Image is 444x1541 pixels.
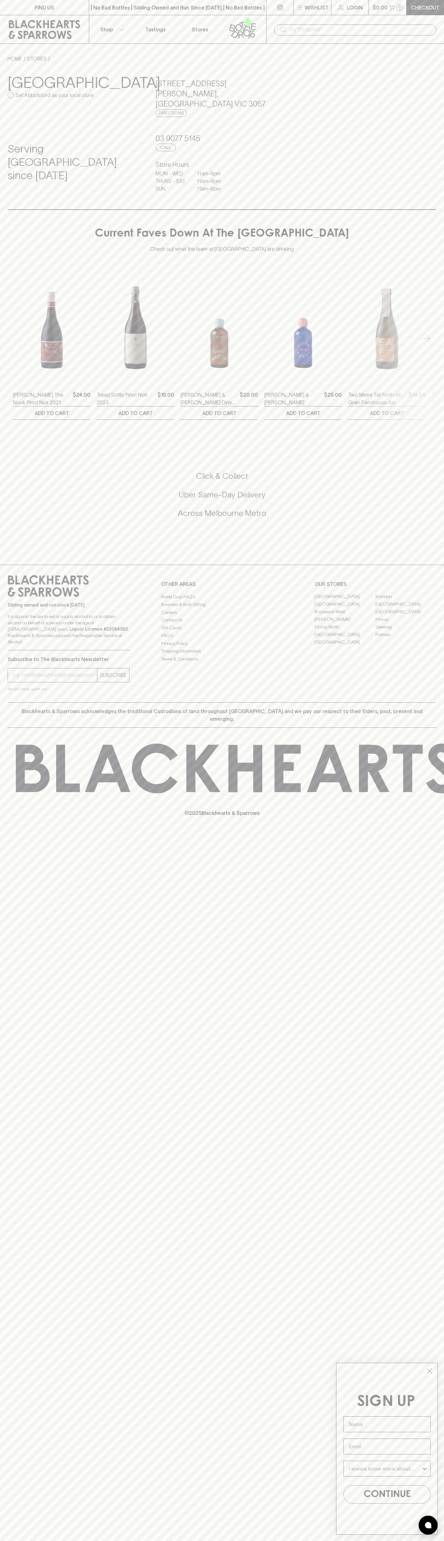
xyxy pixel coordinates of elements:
[13,670,97,680] input: e.g. jane@blackheartsandsparrows.com.au
[70,627,128,632] strong: Liquor License #32064953
[197,170,229,177] p: 11am - 8pm
[181,270,258,381] img: Taylor & Smith Dirty Martini Cocktail
[27,56,47,62] a: STORES
[157,391,174,406] p: $15.00
[156,170,187,177] p: MON - WED
[8,655,129,663] p: Subscribe to The Blackhearts Newsletter
[8,686,129,692] p: We will never spam you
[348,391,406,406] a: Two Metre Tall Forth All Grain Farmhouse Ale
[240,391,258,406] p: $20.00
[181,391,237,406] a: [PERSON_NAME] & [PERSON_NAME] Dirty Martini Cocktail
[97,406,174,419] button: ADD TO CART
[161,616,283,624] a: Contact Us
[161,647,283,655] a: Shipping Information
[315,593,375,601] a: [GEOGRAPHIC_DATA]
[118,409,153,417] p: ADD TO CART
[305,4,329,11] p: Wishlist
[100,26,113,33] p: Shop
[315,623,375,631] a: Fitzroy North
[8,490,436,500] h5: Uber Same-Day Delivery
[161,655,283,663] a: Terms & Conditions
[8,142,140,182] h4: Serving [GEOGRAPHIC_DATA] since [DATE]
[161,640,283,647] a: Privacy Policy
[347,4,363,11] p: Login
[264,270,342,381] img: Taylor & Smith Gin
[178,15,222,43] a: Stores
[150,241,294,253] p: Check out what the team at [GEOGRAPHIC_DATA] are drinking
[8,445,436,552] div: Call to action block
[192,26,208,33] p: Stores
[375,616,436,623] a: Fitzroy
[16,91,94,99] p: Set Abbotsford as your local store
[35,4,54,11] p: FIND US
[156,159,288,170] h6: Store Hours
[73,391,90,406] p: $24.00
[398,6,401,9] p: 0
[156,185,187,192] p: SUN
[348,406,426,419] button: ADD TO CART
[357,1395,415,1409] span: SIGN UP
[421,1461,428,1476] button: Show Options
[181,406,258,419] button: ADD TO CART
[161,632,283,640] a: FAQ's
[156,144,176,151] a: Call
[8,602,129,608] p: Sibling owned and run since [DATE]
[375,601,436,608] a: [GEOGRAPHIC_DATA]
[375,608,436,616] a: [GEOGRAPHIC_DATA]
[161,580,283,588] p: OTHER AREAS
[349,1461,421,1476] input: I wanna know more about...
[161,593,283,601] a: Bottle Drop FAQ's
[8,471,436,481] h5: Click & Collect
[13,406,90,419] button: ADD TO CART
[343,1439,431,1454] input: Email
[197,185,229,192] p: 11am - 8pm
[100,671,127,679] p: SUBSCRIBE
[315,601,375,608] a: [GEOGRAPHIC_DATA]
[375,593,436,601] a: Braddon
[375,631,436,639] a: Prahran
[145,26,166,33] p: Tastings
[264,406,342,419] button: ADD TO CART
[411,4,440,11] p: Checkout
[286,409,321,417] p: ADD TO CART
[8,56,22,62] a: HOME
[197,177,229,185] p: 11am - 9pm
[89,15,134,43] button: Shop
[315,580,436,588] p: OUR STORES
[133,15,178,43] a: Tastings
[8,508,436,518] h5: Across Melbourne Metro
[8,613,129,645] p: It is against the law to sell or supply alcohol to, or to obtain alcohol on behalf of a person un...
[343,1485,431,1504] button: CONTINUE
[324,391,342,406] p: $25.00
[373,4,388,11] p: $0.00
[35,409,69,417] p: ADD TO CART
[343,1416,431,1432] input: Name
[156,79,288,109] h5: [STREET_ADDRESS][PERSON_NAME] , [GEOGRAPHIC_DATA] VIC 3067
[97,391,155,406] a: Tread Softly Pinot Noir 2023
[375,623,436,631] a: Geelong
[408,391,426,406] p: $14.00
[315,639,375,646] a: [GEOGRAPHIC_DATA]
[425,1522,431,1528] img: bubble-icon
[97,668,129,682] button: SUBSCRIBE
[370,409,404,417] p: ADD TO CART
[13,391,70,406] a: [PERSON_NAME] The Nook Pinot Noir 2021
[156,133,288,144] h5: 03 9077 5145
[315,616,375,623] a: [PERSON_NAME]
[264,391,321,406] a: [PERSON_NAME] & [PERSON_NAME]
[156,109,187,117] a: Directions
[202,409,237,417] p: ADD TO CART
[8,74,140,91] h3: [GEOGRAPHIC_DATA]
[13,270,90,381] img: Buller The Nook Pinot Noir 2021
[348,270,426,381] img: Two Metre Tall Forth All Grain Farmhouse Ale
[315,608,375,616] a: Brunswick West
[424,1365,435,1376] button: Close dialog
[156,177,187,185] p: THURS - SAT
[12,707,432,723] p: Blackhearts & Sparrows acknowledges the traditional Custodians of land throughout [GEOGRAPHIC_DAT...
[330,1356,444,1541] div: FLYOUT Form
